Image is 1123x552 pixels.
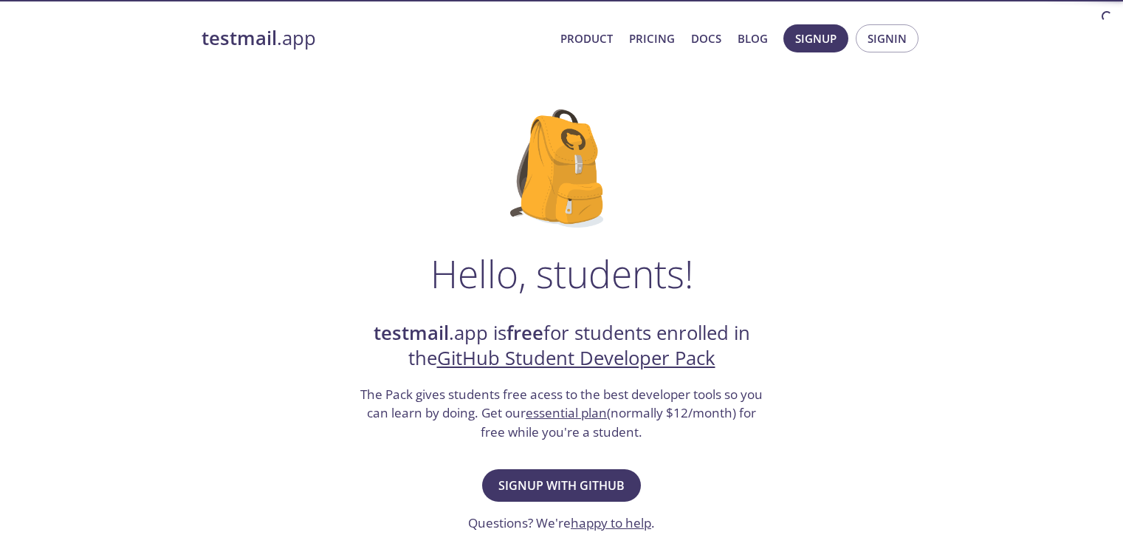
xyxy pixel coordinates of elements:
span: Signup with GitHub [498,475,625,496]
a: essential plan [526,404,607,421]
span: Signup [795,29,837,48]
h1: Hello, students! [430,251,693,296]
a: GitHub Student Developer Pack [437,345,715,371]
button: Signin [856,24,918,52]
strong: free [506,320,543,346]
img: github-student-backpack.png [510,109,613,228]
a: Product [560,29,613,48]
strong: testmail [202,25,277,51]
h3: Questions? We're . [468,514,655,533]
a: testmail.app [202,26,549,51]
button: Signup with GitHub [482,469,641,502]
h3: The Pack gives students free acess to the best developer tools so you can learn by doing. Get our... [359,385,765,442]
strong: testmail [374,320,449,346]
h2: .app is for students enrolled in the [359,321,765,372]
a: Pricing [629,29,675,48]
a: Docs [691,29,721,48]
span: Signin [868,29,907,48]
a: Blog [738,29,768,48]
button: Signup [783,24,848,52]
a: happy to help [571,514,651,531]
